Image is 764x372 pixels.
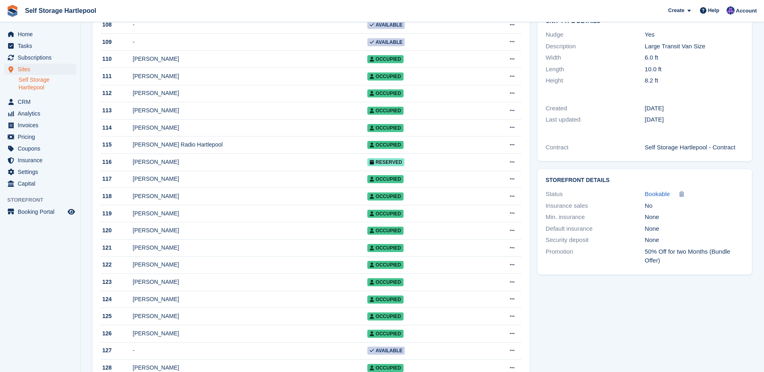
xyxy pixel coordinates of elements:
[645,53,744,62] div: 6.0 ft
[645,213,744,222] div: None
[133,89,367,97] div: [PERSON_NAME]
[101,209,133,218] div: 119
[546,65,645,74] div: Length
[367,141,404,149] span: Occupied
[133,175,367,183] div: [PERSON_NAME]
[4,96,76,107] a: menu
[133,312,367,320] div: [PERSON_NAME]
[4,120,76,131] a: menu
[101,21,133,29] div: 108
[367,347,405,355] span: Available
[645,190,670,199] a: Bookable
[546,177,744,184] h2: Storefront Details
[101,364,133,372] div: 128
[546,115,645,124] div: Last updated
[668,6,684,14] span: Create
[4,178,76,189] a: menu
[18,131,66,143] span: Pricing
[101,141,133,149] div: 115
[133,192,367,200] div: [PERSON_NAME]
[546,201,645,211] div: Insurance sales
[645,143,744,152] div: Self Storage Hartlepool - Contract
[101,89,133,97] div: 112
[367,278,404,286] span: Occupied
[101,295,133,304] div: 124
[546,42,645,51] div: Description
[133,244,367,252] div: [PERSON_NAME]
[18,166,66,178] span: Settings
[367,124,404,132] span: Occupied
[645,236,744,245] div: None
[7,196,80,204] span: Storefront
[133,106,367,115] div: [PERSON_NAME]
[101,38,133,46] div: 109
[367,330,404,338] span: Occupied
[101,260,133,269] div: 122
[133,17,367,34] td: -
[133,33,367,51] td: -
[18,155,66,166] span: Insurance
[133,72,367,81] div: [PERSON_NAME]
[101,106,133,115] div: 113
[18,96,66,107] span: CRM
[645,65,744,74] div: 10.0 ft
[133,329,367,338] div: [PERSON_NAME]
[133,278,367,286] div: [PERSON_NAME]
[367,38,405,46] span: Available
[4,108,76,119] a: menu
[367,210,404,218] span: Occupied
[645,224,744,234] div: None
[4,40,76,52] a: menu
[101,226,133,235] div: 120
[736,7,757,15] span: Account
[18,108,66,119] span: Analytics
[4,131,76,143] a: menu
[6,5,19,17] img: stora-icon-8386f47178a22dfd0bd8f6a31ec36ba5ce8667c1dd55bd0f319d3a0aa187defe.svg
[18,143,66,154] span: Coupons
[133,141,367,149] div: [PERSON_NAME] Radio Hartlepool
[133,295,367,304] div: [PERSON_NAME]
[367,227,404,235] span: Occupied
[367,21,405,29] span: Available
[101,55,133,63] div: 110
[367,261,404,269] span: Occupied
[133,226,367,235] div: [PERSON_NAME]
[133,260,367,269] div: [PERSON_NAME]
[101,175,133,183] div: 117
[133,124,367,132] div: [PERSON_NAME]
[367,364,404,372] span: Occupied
[22,4,99,17] a: Self Storage Hartlepool
[18,120,66,131] span: Invoices
[18,40,66,52] span: Tasks
[4,143,76,154] a: menu
[645,115,744,124] div: [DATE]
[18,64,66,75] span: Sites
[645,247,744,265] div: 50% Off for two Months (Bundle Offer)
[133,158,367,166] div: [PERSON_NAME]
[367,107,404,115] span: Occupied
[101,278,133,286] div: 123
[546,104,645,113] div: Created
[18,52,66,63] span: Subscriptions
[4,52,76,63] a: menu
[727,6,735,14] img: Sean Wood
[101,192,133,200] div: 118
[133,364,367,372] div: [PERSON_NAME]
[546,76,645,85] div: Height
[367,175,404,183] span: Occupied
[367,72,404,81] span: Occupied
[546,190,645,199] div: Status
[645,190,670,197] span: Bookable
[546,247,645,265] div: Promotion
[546,30,645,39] div: Nudge
[645,42,744,51] div: Large Transit Van Size
[546,143,645,152] div: Contract
[19,76,76,91] a: Self Storage Hartlepool
[133,342,367,360] td: -
[4,64,76,75] a: menu
[66,207,76,217] a: Preview store
[4,29,76,40] a: menu
[101,244,133,252] div: 121
[18,29,66,40] span: Home
[18,178,66,189] span: Capital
